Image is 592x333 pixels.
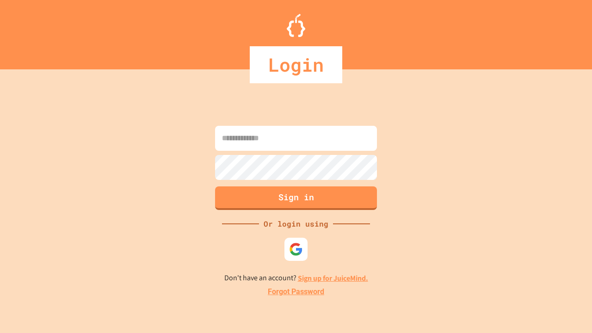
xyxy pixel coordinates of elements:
[268,286,324,297] a: Forgot Password
[289,242,303,256] img: google-icon.svg
[215,186,377,210] button: Sign in
[298,273,368,283] a: Sign up for JuiceMind.
[287,14,305,37] img: Logo.svg
[259,218,333,229] div: Or login using
[224,272,368,284] p: Don't have an account?
[250,46,342,83] div: Login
